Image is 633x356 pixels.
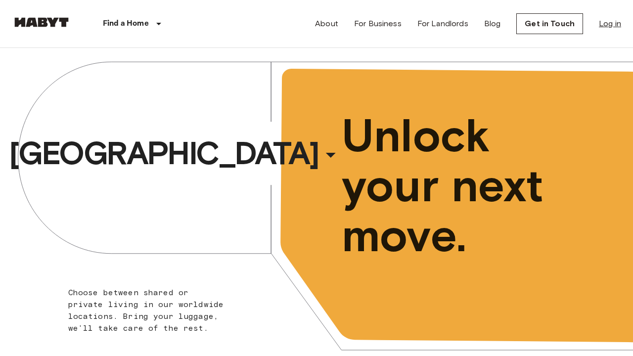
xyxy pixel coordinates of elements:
a: Log in [599,18,621,30]
a: About [315,18,338,30]
span: Unlock your next move. [342,111,595,261]
a: Get in Touch [516,13,583,34]
img: Habyt [12,17,71,27]
a: For Landlords [417,18,468,30]
span: [GEOGRAPHIC_DATA] [9,133,318,173]
span: Choose between shared or private living in our worldwide locations. Bring your luggage, we'll tak... [68,288,224,333]
a: For Business [354,18,402,30]
button: [GEOGRAPHIC_DATA] [5,131,346,176]
p: Find a Home [103,18,149,30]
a: Blog [484,18,501,30]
